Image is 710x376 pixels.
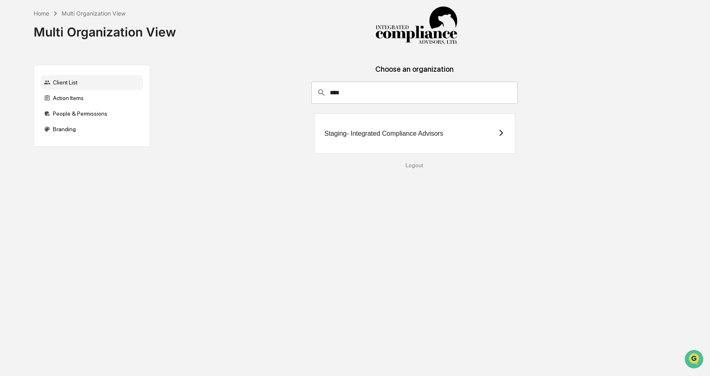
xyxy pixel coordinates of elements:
a: 🗄️Attestations [56,100,105,115]
span: Attestations [68,103,102,112]
div: We're available if you need us! [28,71,104,77]
span: Data Lookup [16,119,52,127]
div: Multi Organization View [62,10,126,17]
div: Client List [41,75,143,90]
div: 🖐️ [8,104,15,111]
img: Integrated Compliance Advisors [375,7,457,45]
div: Staging- Integrated Compliance Advisors [324,130,443,137]
a: Powered byPylon [58,139,99,145]
div: People & Permissions [41,106,143,121]
div: Start new chat [28,63,135,71]
a: 🖐️Preclearance [5,100,56,115]
span: Preclearance [16,103,53,112]
div: Multi Organization View [34,18,176,39]
img: 1746055101610-c473b297-6a78-478c-a979-82029cc54cd1 [8,63,23,77]
div: Branding [41,122,143,137]
p: How can we help? [8,17,149,30]
div: Choose an organization [157,65,673,82]
button: Start new chat [139,65,149,75]
a: 🔎Data Lookup [5,116,55,130]
div: Logout [157,162,673,169]
div: Home [34,10,49,17]
div: consultant-dashboard__filter-organizations-search-bar [311,82,518,104]
div: 🔎 [8,120,15,126]
div: 🗄️ [59,104,66,111]
iframe: Open customer support [684,349,706,371]
div: Action Items [41,91,143,105]
span: Pylon [82,139,99,145]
